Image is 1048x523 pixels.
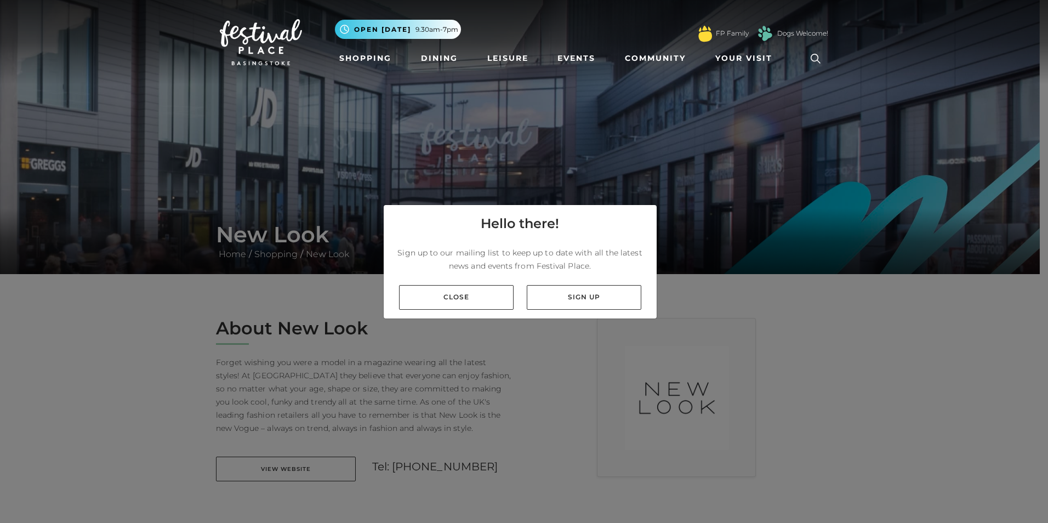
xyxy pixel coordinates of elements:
a: Your Visit [711,48,782,69]
span: Your Visit [715,53,772,64]
p: Sign up to our mailing list to keep up to date with all the latest news and events from Festival ... [392,246,648,272]
a: Leisure [483,48,533,69]
img: Festival Place Logo [220,19,302,65]
a: Dining [417,48,462,69]
h4: Hello there! [481,214,559,234]
a: Dogs Welcome! [777,29,828,38]
a: Events [553,48,600,69]
a: Community [620,48,690,69]
button: Open [DATE] 9.30am-7pm [335,20,461,39]
a: FP Family [716,29,749,38]
span: 9.30am-7pm [415,25,458,35]
a: Shopping [335,48,396,69]
a: Close [399,285,514,310]
a: Sign up [527,285,641,310]
span: Open [DATE] [354,25,411,35]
